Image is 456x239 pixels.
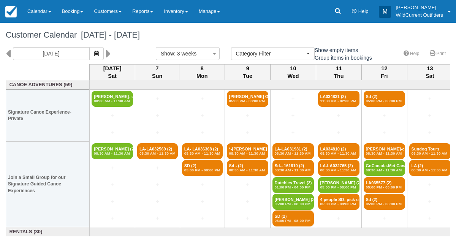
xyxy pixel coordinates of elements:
em: 08:30 AM - 11:30 AM [412,151,448,156]
a: Rentals (30) [8,228,88,236]
a: + [182,214,223,222]
a: + [409,181,451,189]
a: Sd (2)05:00 PM - 08:00 PM [364,194,405,210]
a: Sd - (2)08:30 AM - 11:30 AM [227,160,268,176]
th: 12 Fri [361,64,407,80]
a: + [227,112,268,120]
em: 08:30 AM - 11:30 AM [320,168,357,173]
a: + [318,214,359,222]
a: + [137,164,178,172]
em: 08:30 AM - 11:30 AM [229,168,266,173]
p: WildCurrent Outfitters [396,11,443,19]
h1: Customer Calendar [6,30,450,40]
a: + [409,112,451,120]
a: [PERSON_NAME]- confi (4)08:30 AM - 11:30 AM [92,91,133,107]
a: + [272,112,314,120]
a: LA034810 (2)08:30 AM - 11:30 AM [318,143,359,159]
a: + [182,112,223,120]
span: Show [161,51,174,57]
a: 4 people SD- pick up (3)05:00 PM - 08:00 PM [318,194,359,210]
span: Help [358,8,369,14]
a: [PERSON_NAME] (2)05:00 PM - 08:00 PM [318,177,359,193]
a: + [137,214,178,222]
a: [PERSON_NAME] Garden- con (4)05:00 PM - 08:00 PM [227,91,268,107]
em: 05:00 PM - 08:00 PM [366,202,403,206]
span: : 3 weeks [174,51,196,57]
a: + [92,129,133,137]
a: + [92,112,133,120]
em: 05:00 PM - 08:00 PM [275,218,312,223]
label: Show empty items [306,44,363,56]
a: + [364,129,405,137]
span: Group items in bookings [306,55,378,60]
a: + [182,129,223,137]
em: 01:00 PM - 04:00 PM [275,185,312,190]
button: Category Filter [231,47,315,60]
a: GoCanada-Met Canades (2)08:30 AM - 11:30 AM [364,160,405,176]
em: 08:30 AM - 11:30 AM [366,168,403,173]
em: 08:30 AM - 11:30 AM [412,168,448,173]
a: LA- LA036368 (2)08:30 AM - 11:30 AM [182,143,223,159]
button: Show: 3 weeks [156,47,220,60]
a: Print [425,48,450,59]
a: + [272,95,314,103]
a: Help [399,48,424,59]
img: checkfront-main-nav-mini-logo.png [5,6,17,17]
th: 13 Sat [407,64,453,80]
a: + [409,198,451,206]
th: 10 Wed [271,64,316,80]
a: + [409,95,451,103]
th: 9 Tue [225,64,271,80]
a: LA035577 (2)05:00 PM - 08:00 PM [364,177,405,193]
a: Dutchies Travel (2)01:00 PM - 04:00 PM [272,177,314,193]
th: 7 Sun [135,64,179,80]
a: + [364,214,405,222]
span: [DATE] - [DATE] [77,30,140,40]
a: + [227,198,268,206]
a: LA (2)08:30 AM - 11:30 AM [409,160,451,176]
span: Category Filter [236,50,305,57]
a: + [137,112,178,120]
a: + [227,129,268,137]
th: 8 Mon [179,64,225,80]
a: LA-LA032569 (2)08:30 AM - 11:30 AM [137,143,178,159]
div: M [379,6,391,18]
em: 05:00 PM - 08:00 PM [320,202,357,206]
a: + [137,198,178,206]
a: + [182,198,223,206]
th: Join a Small Group for our Signature Guided Canoe Experiences [6,142,90,227]
em: 11:30 AM - 02:30 PM [320,99,357,103]
a: + [409,129,451,137]
a: + [137,129,178,137]
i: Help [352,9,357,14]
em: 08:30 AM - 11:30 AM [320,151,357,156]
a: [PERSON_NAME] (2)08:30 AM - 11:30 AM [92,143,133,159]
a: + [409,214,451,222]
a: Sundog Tours08:30 AM - 11:30 AM [409,143,451,159]
a: + [227,214,268,222]
em: 08:30 AM - 11:30 AM [366,151,403,156]
em: 05:00 PM - 08:00 PM [184,168,220,173]
a: [PERSON_NAME]-confir (2)08:30 AM - 11:30 AM [364,143,405,159]
em: 08:30 AM - 11:30 AM [184,151,220,156]
th: 11 Thu [316,64,361,80]
em: 05:00 PM - 08:00 PM [275,202,312,206]
a: + [92,181,133,189]
em: 08:30 AM - 11:30 AM [229,151,266,156]
th: [DATE] Sat [90,64,135,80]
a: + [318,129,359,137]
a: LA-LA031931 (2)08:30 AM - 11:30 AM [272,143,314,159]
a: Sd (2)05:00 PM - 08:00 PM [364,91,405,107]
a: + [364,112,405,120]
em: 08:30 AM - 11:30 AM [94,151,131,156]
a: + [92,214,133,222]
a: SD (2)05:00 PM - 08:00 PM [272,211,314,226]
span: Show empty items [306,47,364,52]
a: Sd-- 161810 (2)08:30 AM - 11:30 AM [272,160,314,176]
a: + [182,95,223,103]
label: Group items in bookings [306,52,377,63]
em: 08:30 AM - 11:30 AM [275,151,312,156]
a: + [137,95,178,103]
em: 05:00 PM - 08:00 PM [320,185,357,190]
em: 08:30 AM - 11:30 AM [94,99,131,103]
